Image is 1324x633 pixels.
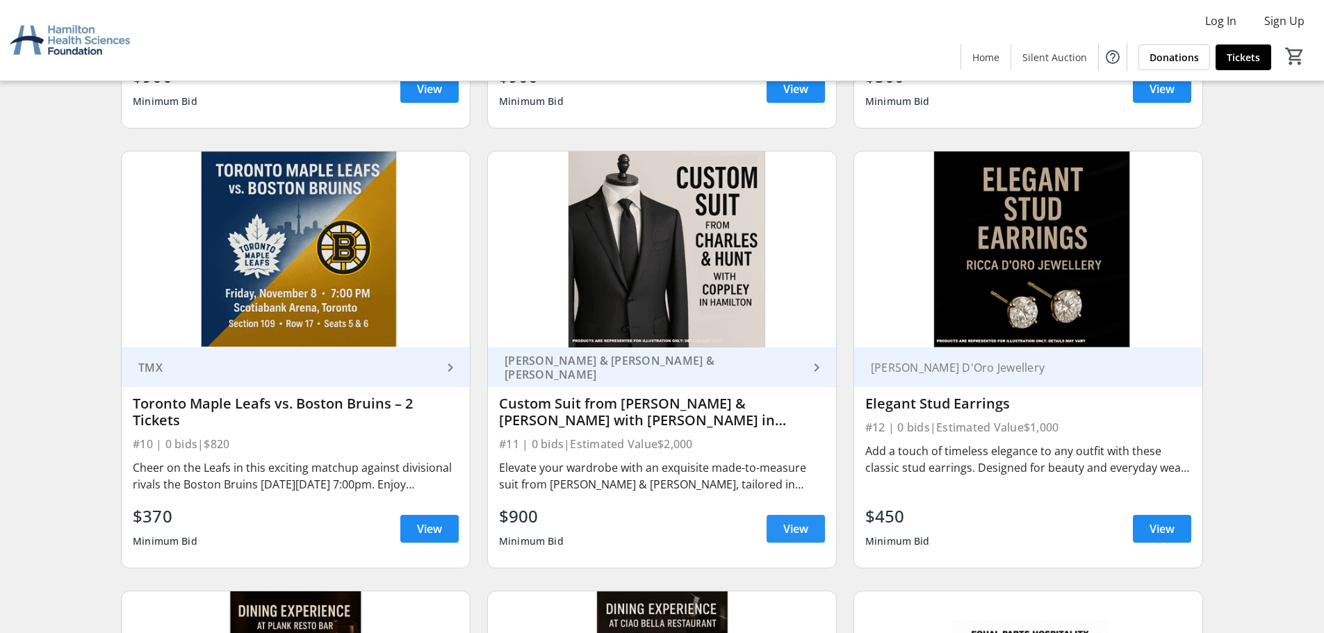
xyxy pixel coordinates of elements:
a: View [1133,515,1191,543]
img: Toronto Maple Leafs vs. Boston Bruins – 2 Tickets [122,151,470,347]
a: View [400,515,459,543]
a: TMX [122,347,470,387]
div: Elevate your wardrobe with an exquisite made-to-measure suit from [PERSON_NAME] & [PERSON_NAME], ... [499,459,825,493]
div: Custom Suit from [PERSON_NAME] & [PERSON_NAME] with [PERSON_NAME] in [GEOGRAPHIC_DATA] [499,395,825,429]
img: Custom Suit from Charles & Hunt with Coppley in Hamilton [488,151,836,347]
div: Minimum Bid [865,529,930,554]
div: $900 [499,504,564,529]
a: Donations [1138,44,1210,70]
a: View [1133,75,1191,103]
a: Home [961,44,1011,70]
mat-icon: keyboard_arrow_right [442,359,459,376]
span: View [783,81,808,97]
div: Minimum Bid [499,89,564,114]
div: $450 [865,504,930,529]
div: [PERSON_NAME] & [PERSON_NAME] & [PERSON_NAME] [499,354,808,381]
div: Elegant Stud Earrings [865,395,1191,412]
span: View [1150,81,1175,97]
button: Log In [1194,10,1248,32]
div: [PERSON_NAME] D'Oro Jewellery [865,361,1175,375]
a: View [400,75,459,103]
div: Minimum Bid [499,529,564,554]
div: #12 | 0 bids | Estimated Value $1,000 [865,418,1191,437]
div: Minimum Bid [865,89,930,114]
span: View [783,520,808,537]
div: TMX [133,361,442,375]
span: Log In [1205,13,1236,29]
img: Hamilton Health Sciences Foundation's Logo [8,6,132,75]
span: Home [972,50,999,65]
span: Sign Up [1264,13,1305,29]
img: Elegant Stud Earrings [854,151,1202,347]
mat-icon: keyboard_arrow_right [808,359,825,376]
span: Tickets [1227,50,1260,65]
button: Cart [1282,44,1307,69]
div: $370 [133,504,197,529]
a: View [767,75,825,103]
span: Donations [1150,50,1199,65]
a: Silent Auction [1011,44,1098,70]
div: Minimum Bid [133,529,197,554]
div: Cheer on the Leafs in this exciting matchup against divisional rivals the Boston Bruins [DATE][DA... [133,459,459,493]
button: Sign Up [1253,10,1316,32]
a: View [767,515,825,543]
span: Silent Auction [1022,50,1087,65]
span: View [417,520,442,537]
a: [PERSON_NAME] & [PERSON_NAME] & [PERSON_NAME] [488,347,836,387]
div: #11 | 0 bids | Estimated Value $2,000 [499,434,825,454]
a: Tickets [1216,44,1271,70]
span: View [417,81,442,97]
div: Minimum Bid [133,89,197,114]
div: Toronto Maple Leafs vs. Boston Bruins – 2 Tickets [133,395,459,429]
button: Help [1099,43,1127,71]
div: #10 | 0 bids | $820 [133,434,459,454]
div: Add a touch of timeless elegance to any outfit with these classic stud earrings. Designed for bea... [865,443,1191,476]
span: View [1150,520,1175,537]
